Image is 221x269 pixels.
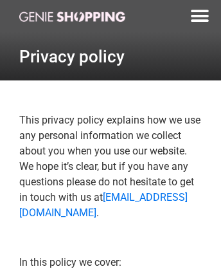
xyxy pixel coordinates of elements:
a: [EMAIL_ADDRESS][DOMAIN_NAME] [19,191,188,219]
img: genie-shopping-logo [19,12,125,22]
span: In this policy we cover: [19,256,121,268]
h1: Privacy policy [19,48,202,65]
span: This privacy policy explains how we use any personal information we collect about you when you us... [19,114,200,203]
span: . [96,207,99,219]
div: Menu Toggle [186,2,215,31]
